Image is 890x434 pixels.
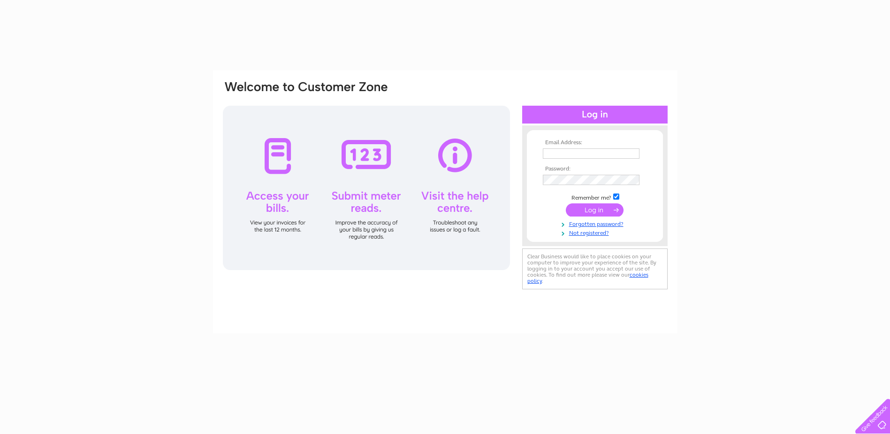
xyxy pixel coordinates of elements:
[540,192,649,201] td: Remember me?
[543,228,649,237] a: Not registered?
[527,271,648,284] a: cookies policy
[543,219,649,228] a: Forgotten password?
[540,166,649,172] th: Password:
[566,203,624,217] input: Submit
[522,248,668,289] div: Clear Business would like to place cookies on your computer to improve your experience of the sit...
[540,139,649,146] th: Email Address:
